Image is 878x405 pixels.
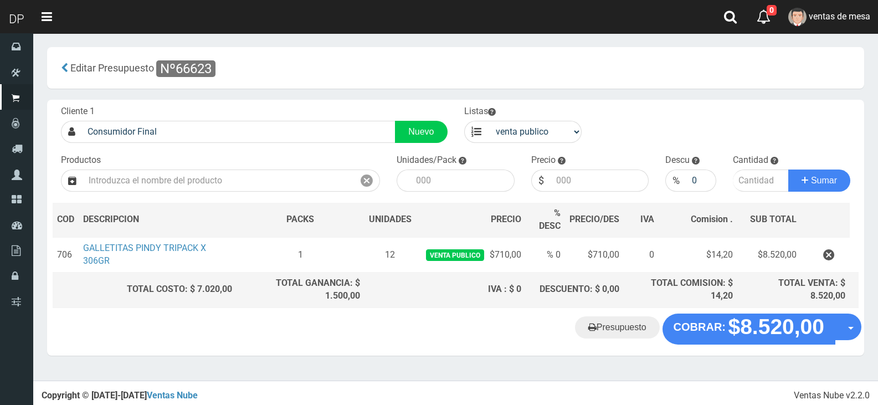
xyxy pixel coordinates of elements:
label: Descu [665,154,690,167]
div: Ventas Nube v2.2.0 [794,389,870,402]
td: 1 [237,237,364,272]
input: Consumidor Final [82,121,396,143]
td: $14,20 [659,237,737,272]
div: IVA : $ 0 [369,283,521,296]
button: Sumar [788,170,850,192]
button: COBRAR: $8.520,00 [663,314,835,345]
th: PACKS [237,203,364,238]
span: venta publico [426,249,484,261]
span: % DESC [539,208,561,231]
span: SUB TOTAL [750,213,797,226]
div: TOTAL GANANCIA: $ 1.500,00 [241,277,360,303]
input: Cantidad [733,170,789,192]
span: PRECIO [491,213,521,226]
span: ventas de mesa [809,11,870,22]
span: CRIPCION [99,214,139,224]
td: $710,00 [565,237,624,272]
div: TOTAL VENTA: $ 8.520,00 [742,277,845,303]
input: Introduzca el nombre del producto [83,170,354,192]
label: Cantidad [733,154,768,167]
th: DES [79,203,237,238]
label: Cliente 1 [61,105,95,118]
a: Presupuesto [575,316,660,339]
input: 000 [410,170,515,192]
span: 0 [767,5,777,16]
td: $8.520,00 [737,237,801,272]
strong: $8.520,00 [728,315,824,339]
div: % [665,170,686,192]
input: 000 [686,170,716,192]
strong: COBRAR: [674,321,726,333]
a: Nuevo [395,121,447,143]
th: COD [53,203,79,238]
span: IVA [640,214,654,224]
label: Listas [464,105,496,118]
td: 12 [364,237,416,272]
div: $ [531,170,551,192]
label: Precio [531,154,556,167]
span: Editar Presupuesto [70,62,154,74]
div: TOTAL COMISION: $ 14,20 [628,277,733,303]
th: UNIDADES [364,203,416,238]
span: Sumar [811,176,837,185]
a: GALLETITAS PINDY TRIPACK X 306GR [83,243,206,266]
td: % 0 [526,237,565,272]
div: DESCUENTO: $ 0,00 [530,283,619,296]
div: TOTAL COSTO: $ 7.020,00 [57,283,232,296]
span: Nº66623 [156,60,215,77]
td: 706 [53,237,79,272]
label: Unidades/Pack [397,154,456,167]
input: 000 [551,170,649,192]
a: Ventas Nube [147,390,198,401]
img: User Image [788,8,807,26]
td: $710,00 [416,237,526,272]
label: Productos [61,154,101,167]
strong: Copyright © [DATE]-[DATE] [42,390,198,401]
td: 0 [624,237,659,272]
span: PRECIO/DES [569,214,619,224]
span: Comision . [691,214,733,224]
